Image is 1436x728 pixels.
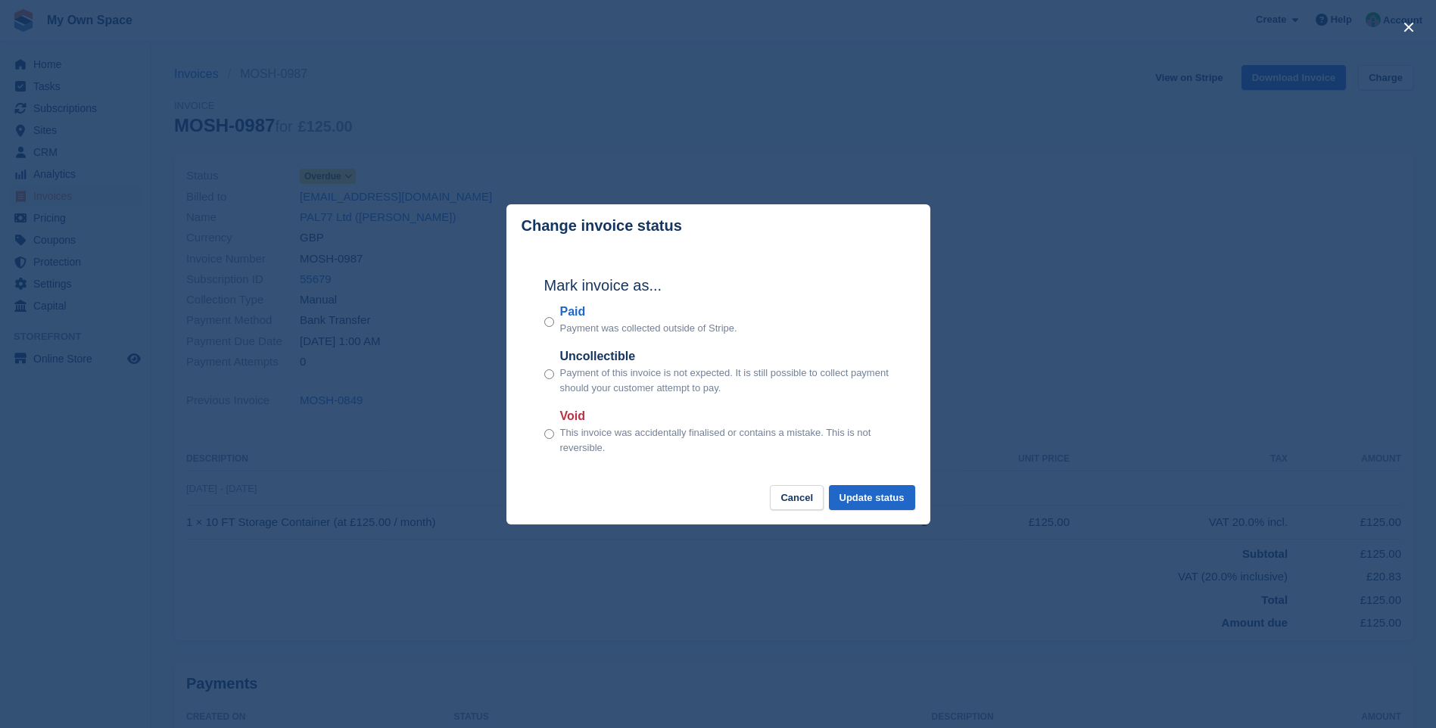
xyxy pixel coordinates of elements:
button: Cancel [770,485,824,510]
label: Uncollectible [560,347,892,366]
p: Payment was collected outside of Stripe. [560,321,737,336]
p: This invoice was accidentally finalised or contains a mistake. This is not reversible. [560,425,892,455]
p: Change invoice status [522,217,682,235]
label: Paid [560,303,737,321]
button: Update status [829,485,915,510]
p: Payment of this invoice is not expected. It is still possible to collect payment should your cust... [560,366,892,395]
label: Void [560,407,892,425]
h2: Mark invoice as... [544,274,892,297]
button: close [1397,15,1421,39]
